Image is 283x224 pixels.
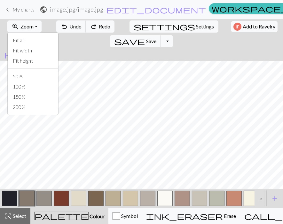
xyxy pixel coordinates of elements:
span: save [114,37,145,46]
button: Erase [142,208,240,224]
span: Save [146,38,156,44]
button: Fit width [8,45,58,56]
div: > [255,190,265,207]
i: Settings [134,23,195,30]
span: Symbol [120,213,138,219]
button: 150% [8,92,58,102]
span: zoom_in [12,22,19,31]
button: Fit all [8,35,58,45]
h2: image.jpg / image.jpg [50,6,103,13]
span: help [4,50,35,59]
span: Erase [223,213,236,219]
span: Select [12,213,26,219]
span: ink_eraser [146,212,223,220]
button: Undo [56,20,86,33]
span: palette [35,212,88,220]
button: Colour [30,208,108,224]
span: add [271,194,279,203]
span: Add to Ravelry [243,23,275,31]
span: settings [134,22,195,31]
span: My charts [12,6,35,12]
button: Fit height [8,56,58,66]
button: 200% [8,102,58,112]
span: undo [60,22,68,31]
span: redo [90,22,98,31]
button: 100% [8,81,58,92]
span: highlight_alt [4,212,12,220]
button: SettingsSettings [130,20,218,33]
span: edit_document [106,5,206,14]
span: Redo [99,23,110,29]
button: Add to Ravelry [231,21,278,32]
span: public [40,5,47,14]
button: 50% [8,71,58,81]
button: Save [110,35,161,47]
span: Settings [196,23,214,30]
img: Ravelry [233,23,241,31]
button: Zoom [7,20,42,33]
span: Undo [69,23,82,29]
a: My charts [4,4,35,15]
span: Colour [89,213,105,219]
button: Redo [86,20,114,33]
span: keyboard_arrow_left [4,5,12,14]
span: Zoom [20,23,34,29]
button: Symbol [108,208,142,224]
